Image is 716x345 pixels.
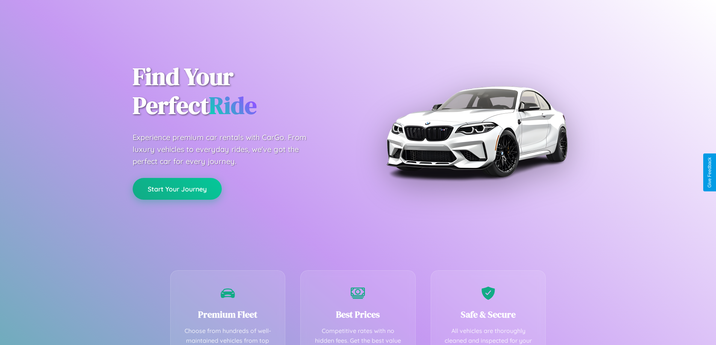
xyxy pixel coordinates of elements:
h3: Best Prices [312,308,404,321]
div: Give Feedback [707,157,712,188]
h1: Find Your Perfect [133,62,347,120]
button: Start Your Journey [133,178,222,200]
h3: Premium Fleet [182,308,274,321]
p: Experience premium car rentals with CarGo. From luxury vehicles to everyday rides, we've got the ... [133,131,321,167]
h3: Safe & Secure [442,308,534,321]
span: Ride [209,89,257,122]
img: Premium BMW car rental vehicle [383,38,571,225]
